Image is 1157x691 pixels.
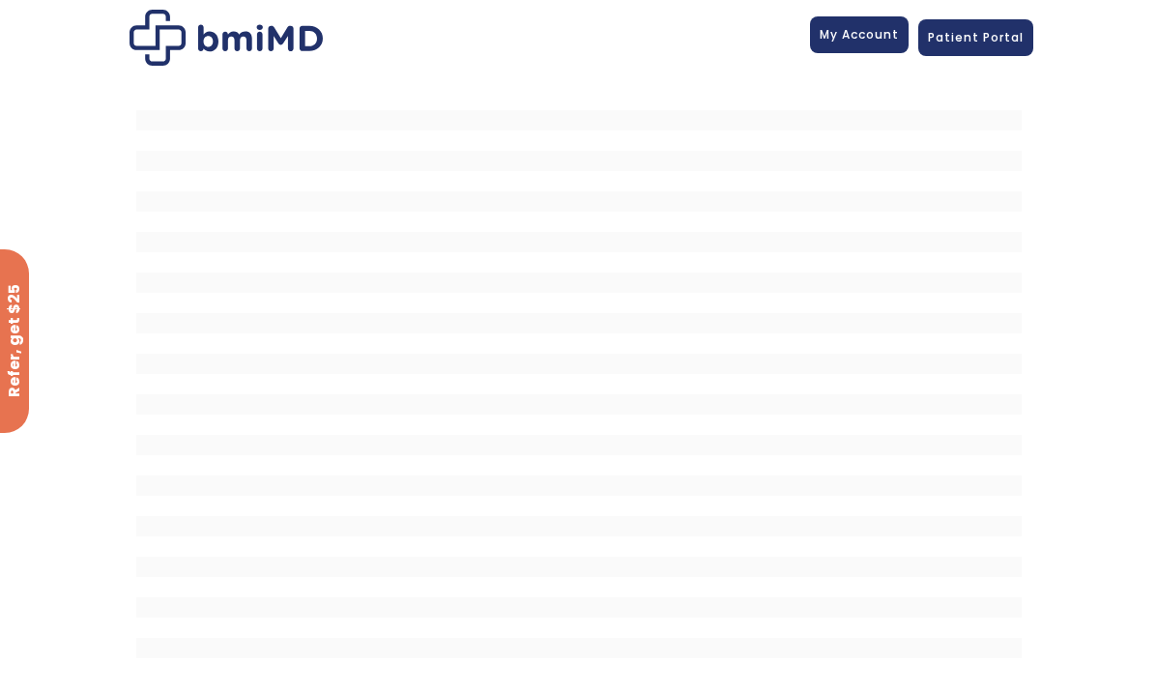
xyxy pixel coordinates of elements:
iframe: MDI Patient Messaging Portal [136,90,1022,670]
img: Patient Messaging Portal [130,10,323,66]
span: Patient Portal [928,29,1024,45]
a: Patient Portal [918,19,1033,56]
span: My Account [820,26,899,43]
a: My Account [810,16,909,53]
